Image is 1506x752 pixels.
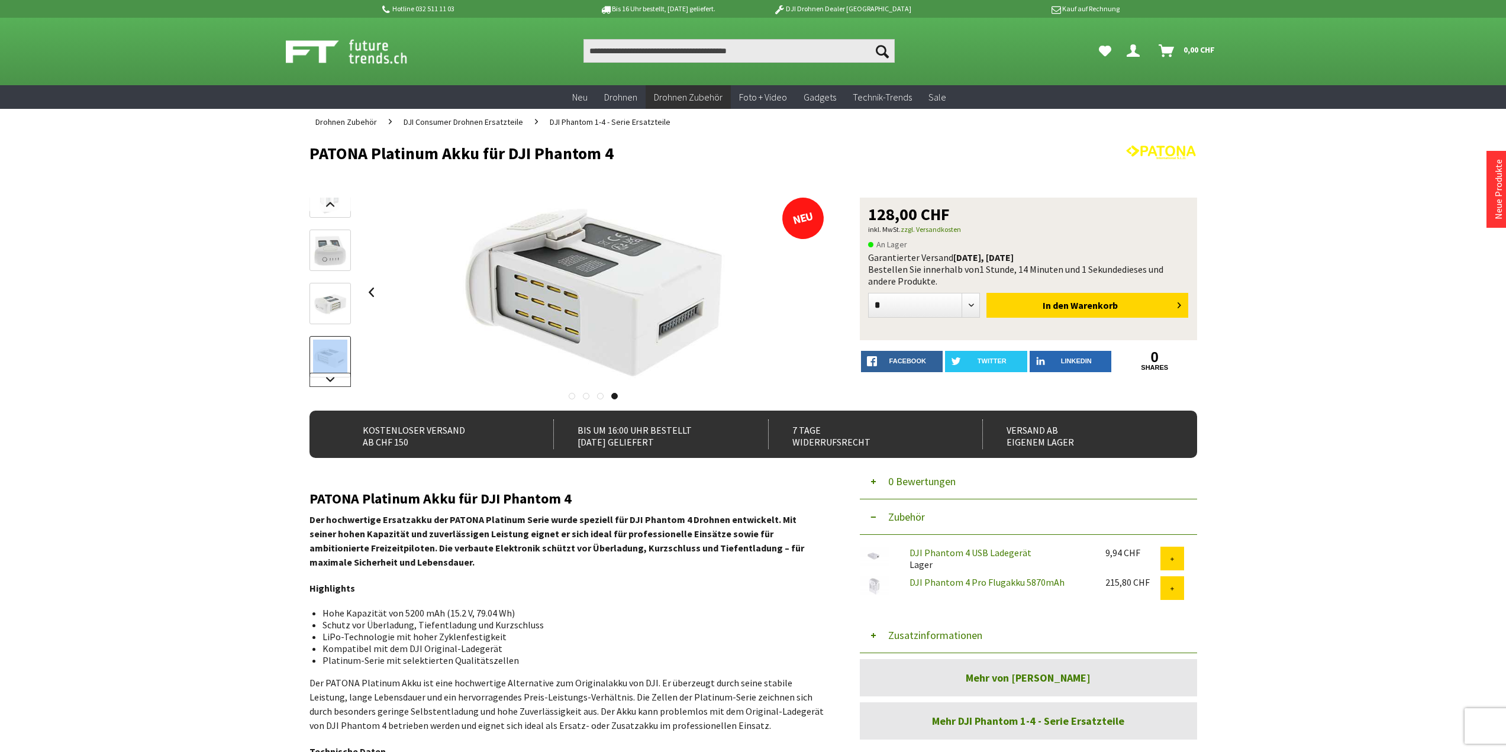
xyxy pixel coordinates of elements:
[339,419,528,449] div: Kostenloser Versand ab CHF 150
[646,85,731,109] a: Drohnen Zubehör
[309,676,824,732] p: Der PATONA Platinum Akku ist eine hochwertige Alternative zum Originalakku von DJI. Er überzeugt ...
[768,419,957,449] div: 7 Tage Widerrufsrecht
[1105,547,1160,559] div: 9,94 CHF
[309,109,383,135] a: Drohnen Zubehör
[868,251,1189,287] div: Garantierter Versand Bestellen Sie innerhalb von dieses und andere Produkte.
[868,206,950,222] span: 128,00 CHF
[1061,357,1092,364] span: LinkedIn
[860,702,1197,740] a: Mehr DJI Phantom 1-4 - Serie Ersatzteile
[860,499,1197,535] button: Zubehör
[544,109,676,135] a: DJI Phantom 1-4 - Serie Ersatzteile
[860,659,1197,696] a: Mehr von [PERSON_NAME]
[920,85,954,109] a: Sale
[286,37,433,66] img: Shop Futuretrends - zur Startseite wechseln
[739,91,787,103] span: Foto + Video
[564,85,596,109] a: Neu
[1183,40,1215,59] span: 0,00 CHF
[804,91,836,103] span: Gadgets
[910,547,1031,559] a: DJI Phantom 4 USB Ladegerät
[323,654,815,666] li: Platinum-Serie mit selektierten Qualitätszellen
[315,117,377,127] span: Drohnen Zubehör
[1492,159,1504,220] a: Neue Produkte
[1114,364,1196,372] a: shares
[323,631,815,643] li: LiPo-Technologie mit hoher Zyklenfestigkeit
[861,351,943,372] a: facebook
[309,582,355,594] strong: Highlights
[928,91,946,103] span: Sale
[1030,351,1112,372] a: LinkedIn
[1126,144,1197,160] img: Patona
[323,619,815,631] li: Schutz vor Überladung, Tiefentladung und Kurzschluss
[309,144,1020,162] h1: PATONA Platinum Akku für DJI Phantom 4
[550,117,670,127] span: DJI Phantom 1-4 - Serie Ersatzteile
[309,514,804,568] strong: Der hochwertige Ersatzakku der PATONA Platinum Serie wurde speziell für DJI Phantom 4 Drohnen ent...
[398,109,529,135] a: DJI Consumer Drohnen Ersatzteile
[853,91,912,103] span: Technik-Trends
[978,357,1007,364] span: twitter
[1154,39,1221,63] a: Warenkorb
[380,2,565,16] p: Hotline 032 511 11 03
[979,263,1122,275] span: 1 Stunde, 14 Minuten und 1 Sekunde
[404,117,523,127] span: DJI Consumer Drohnen Ersatzteile
[982,419,1171,449] div: Versand ab eigenem Lager
[935,2,1120,16] p: Kauf auf Rechnung
[844,85,920,109] a: Technik-Trends
[604,91,637,103] span: Drohnen
[309,491,824,506] h2: PATONA Platinum Akku für DJI Phantom 4
[986,293,1188,318] button: In den Warenkorb
[870,39,895,63] button: Suchen
[860,547,889,566] img: DJI Phantom 4 USB Ladegerät
[868,222,1189,237] p: inkl. MwSt.
[553,419,742,449] div: Bis um 16:00 Uhr bestellt [DATE] geliefert
[1093,39,1117,63] a: Meine Favoriten
[1070,299,1118,311] span: Warenkorb
[572,91,588,103] span: Neu
[945,351,1027,372] a: twitter
[323,643,815,654] li: Kompatibel mit dem DJI Original-Ladegerät
[860,464,1197,499] button: 0 Bewertungen
[1114,351,1196,364] a: 0
[953,251,1014,263] b: [DATE], [DATE]
[323,607,815,619] li: Hohe Kapazität von 5200 mAh (15.2 V, 79.04 Wh)
[596,85,646,109] a: Drohnen
[860,576,889,596] img: DJI Phantom 4 Pro Flugakku 5870mAh
[860,618,1197,653] button: Zusatzinformationen
[795,85,844,109] a: Gadgets
[868,237,907,251] span: An Lager
[654,91,723,103] span: Drohnen Zubehör
[750,2,934,16] p: DJI Drohnen Dealer [GEOGRAPHIC_DATA]
[565,2,750,16] p: Bis 16 Uhr bestellt, [DATE] geliefert.
[583,39,895,63] input: Produkt, Marke, Kategorie, EAN, Artikelnummer…
[731,85,795,109] a: Foto + Video
[1122,39,1149,63] a: Dein Konto
[901,225,961,234] a: zzgl. Versandkosten
[900,547,1096,570] div: Lager
[889,357,926,364] span: facebook
[1105,576,1160,588] div: 215,80 CHF
[1043,299,1069,311] span: In den
[910,576,1065,588] a: DJI Phantom 4 Pro Flugakku 5870mAh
